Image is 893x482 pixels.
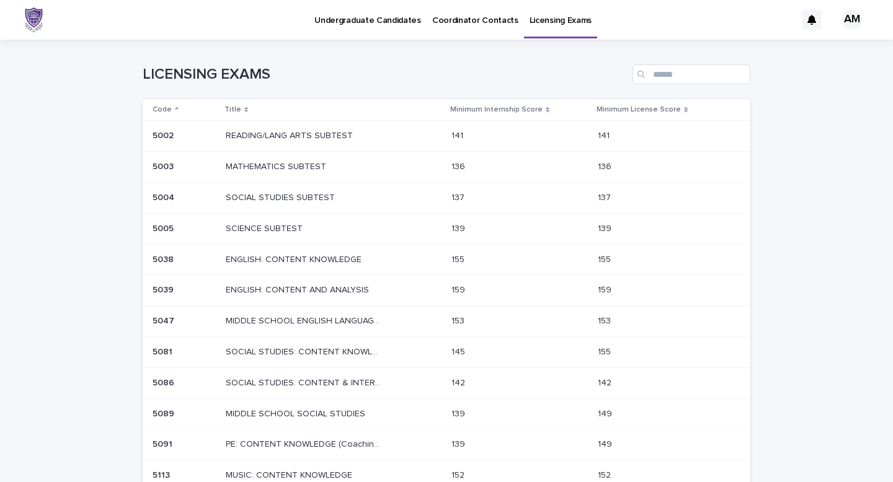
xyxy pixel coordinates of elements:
p: SOCIAL STUDIES SUBTEST [226,190,337,203]
p: ENGLISH: CONTENT AND ANALYSIS [226,283,371,296]
p: 153 [598,313,613,326]
p: 159 [451,283,468,296]
p: Code [153,103,172,116]
tr: 50055005 SCIENCE SUBTESTSCIENCE SUBTEST 139139 139139 [143,213,750,244]
p: 159 [598,283,614,296]
p: 149 [598,406,615,419]
p: 5003 [153,159,176,172]
p: 141 [598,128,612,141]
p: 155 [598,344,613,357]
tr: 50035003 MATHEMATICS SUBTESTMATHEMATICS SUBTEST 136136 136136 [143,152,750,183]
p: 136 [451,159,468,172]
p: SOCIAL STUDIES: CONTENT KNOWLEDGE (until 8/31/25) [226,344,383,357]
p: 5113 [153,468,172,481]
p: 139 [451,221,468,234]
p: 149 [598,437,615,450]
p: 142 [451,375,468,388]
p: 139 [598,221,614,234]
p: SOCIAL STUDIES: CONTENT & INTERPRETATION [226,375,383,388]
p: 152 [451,468,467,481]
tr: 50815081 SOCIAL STUDIES: CONTENT KNOWLEDGE (until [DATE])SOCIAL STUDIES: CONTENT KNOWLEDGE (until... [143,336,750,367]
p: MIDDLE SCHOOL SOCIAL STUDIES [226,406,368,419]
p: 141 [451,128,466,141]
p: Minimum Internship Score [450,103,543,116]
p: MUSIC: CONTENT KNOWLEDGE [226,468,355,481]
p: 142 [598,375,614,388]
p: PE: CONTENT KNOWLEDGE (Coaching) [226,437,383,450]
p: 5038 [153,252,176,265]
p: MATHEMATICS SUBTEST [226,159,329,172]
tr: 50385038 ENGLISH: CONTENT KNOWLEDGEENGLISH: CONTENT KNOWLEDGE 155155 155155 [143,244,750,275]
p: READING/LANG ARTS SUBTEST [226,128,355,141]
p: 139 [451,406,468,419]
p: Minimum License Score [597,103,681,116]
tr: 50025002 READING/LANG ARTS SUBTESTREADING/LANG ARTS SUBTEST 141141 141141 [143,121,750,152]
p: SCIENCE SUBTEST [226,221,305,234]
tr: 50895089 MIDDLE SCHOOL SOCIAL STUDIESMIDDLE SCHOOL SOCIAL STUDIES 139139 149149 [143,398,750,429]
tr: 50395039 ENGLISH: CONTENT AND ANALYSISENGLISH: CONTENT AND ANALYSIS 159159 159159 [143,275,750,306]
p: 5002 [153,128,176,141]
p: 136 [598,159,614,172]
tr: 50045004 SOCIAL STUDIES SUBTESTSOCIAL STUDIES SUBTEST 137137 137137 [143,182,750,213]
div: AM [842,10,862,30]
tr: 50865086 SOCIAL STUDIES: CONTENT & INTERPRETATIONSOCIAL STUDIES: CONTENT & INTERPRETATION 142142 ... [143,367,750,398]
p: 5004 [153,190,177,203]
p: 5091 [153,437,175,450]
p: 137 [598,190,613,203]
p: 139 [451,437,468,450]
p: 152 [598,468,613,481]
p: 155 [598,252,613,265]
h1: LICENSING EXAMS [143,66,628,84]
img: x6gApCqSSRW4kcS938hP [25,7,43,32]
p: 5047 [153,313,177,326]
p: 153 [451,313,467,326]
input: Search [633,64,750,84]
tr: 50475047 MIDDLE SCHOOL ENGLISH LANGUAGE ARTSMIDDLE SCHOOL ENGLISH LANGUAGE ARTS 153153 153153 [143,306,750,337]
tr: 50915091 PE: CONTENT KNOWLEDGE (Coaching)PE: CONTENT KNOWLEDGE (Coaching) 139139 149149 [143,429,750,460]
p: Title [224,103,241,116]
p: 137 [451,190,467,203]
p: 5086 [153,375,177,388]
p: 145 [451,344,468,357]
p: 5081 [153,344,175,357]
p: ENGLISH: CONTENT KNOWLEDGE [226,252,364,265]
p: 5039 [153,283,176,296]
p: 155 [451,252,467,265]
p: 5089 [153,406,177,419]
p: 5005 [153,221,176,234]
p: MIDDLE SCHOOL ENGLISH LANGUAGE ARTS [226,313,383,326]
